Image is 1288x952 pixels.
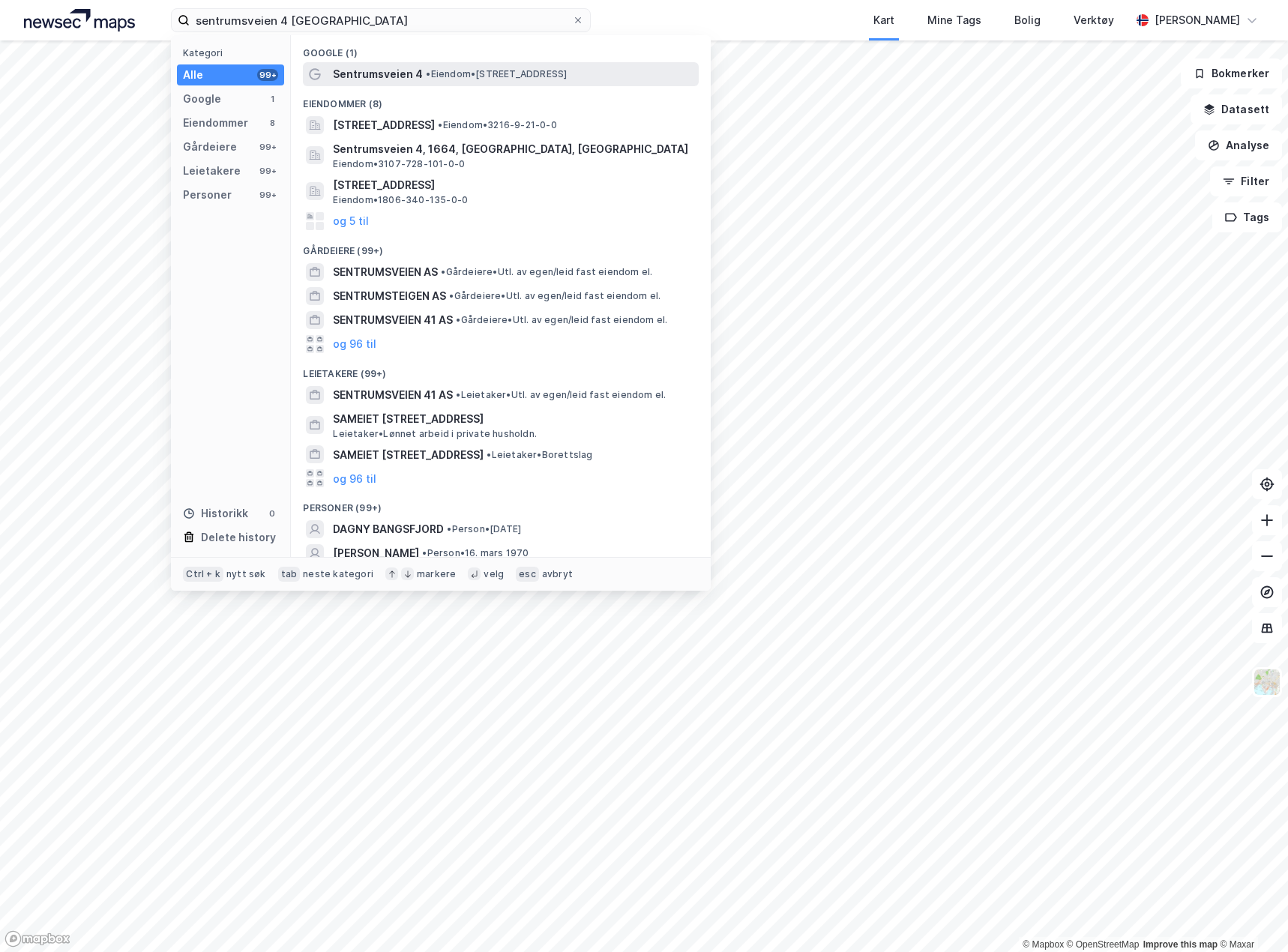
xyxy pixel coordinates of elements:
[266,93,278,105] div: 1
[303,568,373,580] div: neste kategori
[183,162,241,180] div: Leietakere
[257,141,278,153] div: 99+
[1155,11,1240,29] div: [PERSON_NAME]
[183,114,248,132] div: Eiendommer
[291,86,711,113] div: Eiendommer (8)
[183,186,232,204] div: Personer
[183,66,203,84] div: Alle
[190,9,572,31] input: Søk på adresse, matrikkel, gårdeiere, leietakere eller personer
[484,568,504,580] div: velg
[447,523,521,535] span: Person • [DATE]
[278,567,301,582] div: tab
[333,428,537,440] span: Leietaker • Lønnet arbeid i private husholdn.
[291,356,711,383] div: Leietakere (99+)
[1191,94,1282,124] button: Datasett
[291,233,711,260] div: Gårdeiere (99+)
[422,547,529,559] span: Person • 16. mars 1970
[927,11,981,29] div: Mine Tags
[456,314,667,326] span: Gårdeiere • Utl. av egen/leid fast eiendom el.
[257,189,278,201] div: 99+
[183,90,221,108] div: Google
[333,194,468,206] span: Eiendom • 1806-340-135-0-0
[333,287,446,305] span: SENTRUMSTEIGEN AS
[183,504,248,522] div: Historikk
[24,9,135,31] img: logo.a4113a55bc3d86da70a041830d287a7e.svg
[333,386,453,404] span: SENTRUMSVEIEN 41 AS
[417,568,456,580] div: markere
[333,176,693,194] span: [STREET_ADDRESS]
[1212,202,1282,232] button: Tags
[333,116,435,134] span: [STREET_ADDRESS]
[333,212,369,230] button: og 5 til
[266,507,278,519] div: 0
[873,11,894,29] div: Kart
[1074,11,1114,29] div: Verktøy
[542,568,573,580] div: avbryt
[516,567,539,582] div: esc
[333,469,376,487] button: og 96 til
[226,568,266,580] div: nytt søk
[449,290,660,302] span: Gårdeiere • Utl. av egen/leid fast eiendom el.
[426,68,430,79] span: •
[1181,58,1282,88] button: Bokmerker
[487,449,592,461] span: Leietaker • Borettslag
[1014,11,1041,29] div: Bolig
[201,528,276,546] div: Delete history
[183,138,237,156] div: Gårdeiere
[422,547,427,558] span: •
[456,314,460,325] span: •
[487,449,491,460] span: •
[333,520,444,538] span: DAGNY BANGSFJORD
[426,68,567,80] span: Eiendom • [STREET_ADDRESS]
[333,544,419,562] span: [PERSON_NAME]
[456,389,666,401] span: Leietaker • Utl. av egen/leid fast eiendom el.
[1195,130,1282,160] button: Analyse
[1253,668,1281,696] img: Z
[449,290,454,301] span: •
[291,490,711,517] div: Personer (99+)
[333,311,453,329] span: SENTRUMSVEIEN 41 AS
[1067,939,1140,950] a: OpenStreetMap
[291,35,711,62] div: Google (1)
[1143,939,1218,950] a: Improve this map
[438,119,556,131] span: Eiendom • 3216-9-21-0-0
[1213,880,1288,952] div: Kontrollprogram for chat
[1213,880,1288,952] iframe: Chat Widget
[333,446,484,464] span: SAMEIET [STREET_ADDRESS]
[257,69,278,81] div: 99+
[333,65,423,83] span: Sentrumsveien 4
[441,266,445,277] span: •
[183,47,284,58] div: Kategori
[1210,166,1282,196] button: Filter
[266,117,278,129] div: 8
[183,567,223,582] div: Ctrl + k
[333,335,376,353] button: og 96 til
[456,389,460,400] span: •
[333,158,465,170] span: Eiendom • 3107-728-101-0-0
[333,263,438,281] span: SENTRUMSVEIEN AS
[333,140,693,158] span: Sentrumsveien 4, 1664, [GEOGRAPHIC_DATA], [GEOGRAPHIC_DATA]
[1023,939,1064,950] a: Mapbox
[257,165,278,177] div: 99+
[447,523,451,534] span: •
[441,266,652,278] span: Gårdeiere • Utl. av egen/leid fast eiendom el.
[438,119,442,130] span: •
[333,410,693,428] span: SAMEIET [STREET_ADDRESS]
[4,930,70,948] a: Mapbox homepage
